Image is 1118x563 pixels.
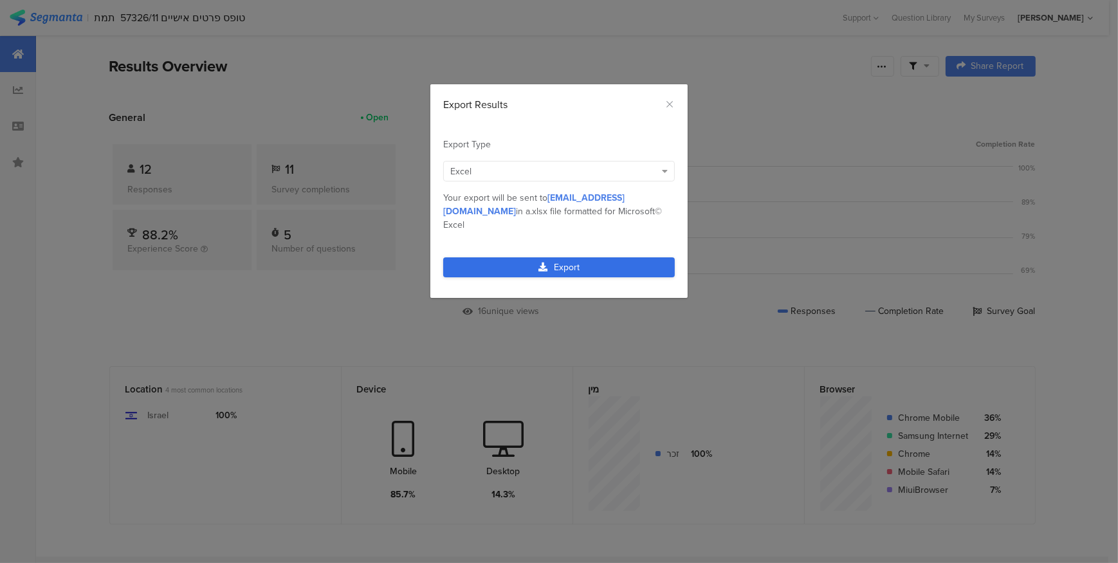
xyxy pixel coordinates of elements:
[430,84,688,298] div: dialog
[450,165,472,178] span: Excel
[443,97,675,112] div: Export Results
[664,97,675,112] button: Close
[443,257,675,277] a: Export
[443,191,625,218] span: [EMAIL_ADDRESS][DOMAIN_NAME]
[443,191,675,232] div: Your export will be sent to in a
[443,138,675,151] div: Export Type
[443,205,662,232] span: .xlsx file formatted for Microsoft© Excel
